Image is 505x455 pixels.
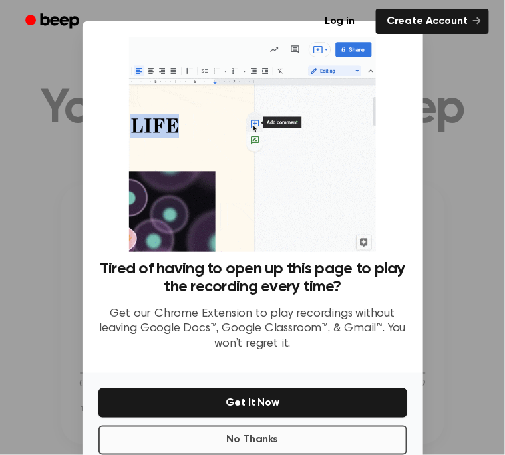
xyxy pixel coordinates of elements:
[98,260,407,296] h3: Tired of having to open up this page to play the recording every time?
[98,307,407,352] p: Get our Chrome Extension to play recordings without leaving Google Docs™, Google Classroom™, & Gm...
[16,9,91,35] a: Beep
[98,388,407,418] button: Get It Now
[129,37,376,252] img: Beep extension in action
[98,426,407,455] button: No Thanks
[311,6,368,37] a: Log in
[376,9,489,34] a: Create Account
